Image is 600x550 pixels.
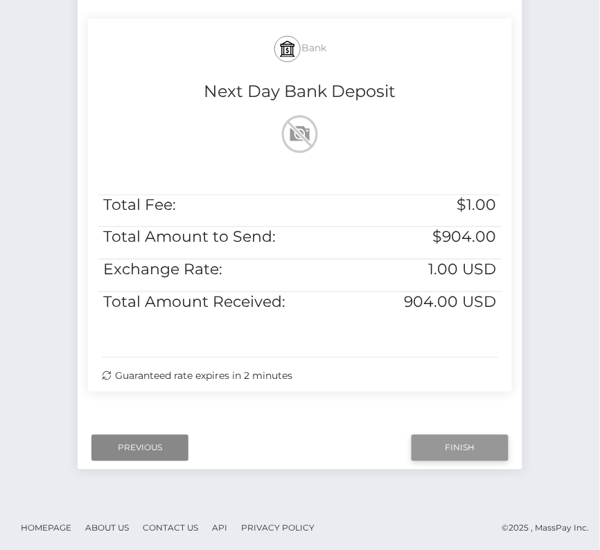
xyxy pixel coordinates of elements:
a: Privacy Policy [236,517,320,539]
a: About Us [80,517,134,539]
input: Finish [412,435,509,461]
h5: Exchange Rate: [103,260,357,281]
a: Homepage [15,517,77,539]
input: Previous [91,435,188,461]
img: wMhJQYtZFAryAAAAABJRU5ErkJggg== [278,112,322,157]
div: Guaranteed rate expires in 2 minutes [102,369,498,384]
h5: $904.00 [367,227,497,249]
h5: Bank [98,29,502,69]
a: Contact Us [137,517,204,539]
h5: $1.00 [367,195,497,217]
a: API [206,517,233,539]
h4: Next Day Bank Deposit [98,80,502,104]
h5: Total Fee: [103,195,357,217]
h5: Total Amount to Send: [103,227,357,249]
h5: Total Amount Received: [103,292,357,314]
img: bank.svg [279,41,296,57]
h5: 1.00 USD [367,260,497,281]
h5: 904.00 USD [367,292,497,314]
